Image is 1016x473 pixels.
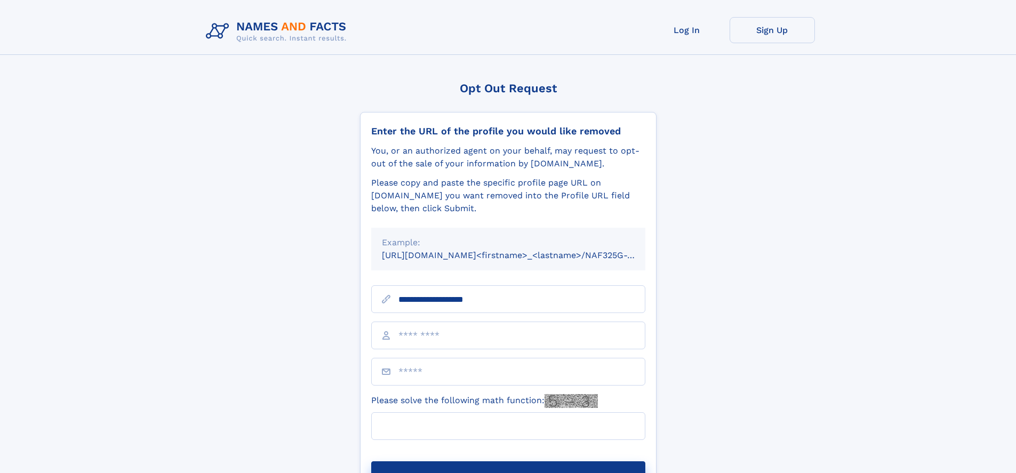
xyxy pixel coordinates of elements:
div: Please copy and paste the specific profile page URL on [DOMAIN_NAME] you want removed into the Pr... [371,177,645,215]
small: [URL][DOMAIN_NAME]<firstname>_<lastname>/NAF325G-xxxxxxxx [382,250,666,260]
label: Please solve the following math function: [371,394,598,408]
div: Opt Out Request [360,82,657,95]
img: Logo Names and Facts [202,17,355,46]
a: Log In [644,17,730,43]
div: Example: [382,236,635,249]
div: You, or an authorized agent on your behalf, may request to opt-out of the sale of your informatio... [371,145,645,170]
div: Enter the URL of the profile you would like removed [371,125,645,137]
a: Sign Up [730,17,815,43]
